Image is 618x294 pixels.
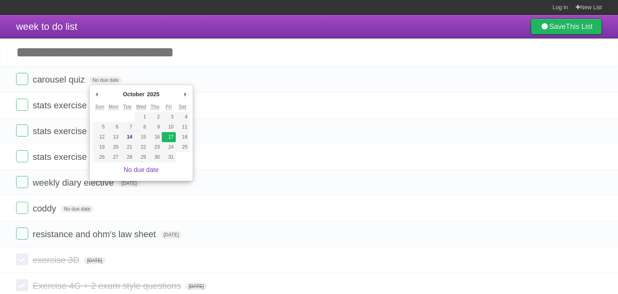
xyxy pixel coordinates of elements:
label: Done [16,73,28,85]
abbr: Saturday [179,104,186,110]
a: No due date [124,166,159,173]
button: 16 [148,132,162,142]
abbr: Sunday [95,104,105,110]
span: resistance and ohm's law sheet [33,229,158,239]
button: Next Month [181,88,190,100]
div: October [122,88,146,100]
b: This List [566,23,593,31]
label: Done [16,124,28,137]
button: 4 [176,112,190,122]
button: 27 [107,152,120,162]
button: 1 [134,112,148,122]
a: SaveThis List [531,19,602,35]
button: 24 [162,142,175,152]
span: Exercise 4G + 2 exam style questions [33,281,183,291]
label: Done [16,279,28,291]
span: [DATE] [161,231,182,238]
button: 8 [134,122,148,132]
div: 2025 [146,88,161,100]
button: 9 [148,122,162,132]
span: [DATE] [185,283,207,290]
label: Done [16,99,28,111]
span: [DATE] [118,180,140,187]
span: stats exercise 2A [33,100,102,110]
button: 29 [134,152,148,162]
button: 18 [176,132,190,142]
label: Done [16,202,28,214]
span: stats exercise 2B [33,126,102,136]
button: 15 [134,132,148,142]
button: 26 [93,152,107,162]
button: 23 [148,142,162,152]
button: 19 [93,142,107,152]
button: 17 [162,132,175,142]
label: Done [16,150,28,162]
button: 25 [176,142,190,152]
abbr: Friday [166,104,172,110]
span: No due date [89,77,122,84]
button: 7 [120,122,134,132]
abbr: Wednesday [136,104,146,110]
span: stats exercise 2C [33,152,103,162]
span: [DATE] [84,257,105,264]
button: 2 [148,112,162,122]
button: 22 [134,142,148,152]
span: exercise 3D [33,255,81,265]
button: Previous Month [93,88,101,100]
abbr: Monday [109,104,119,110]
button: 10 [162,122,175,132]
button: 30 [148,152,162,162]
span: weekly diary elective [33,178,116,188]
button: 5 [93,122,107,132]
button: 28 [120,152,134,162]
button: 20 [107,142,120,152]
button: 6 [107,122,120,132]
button: 13 [107,132,120,142]
button: 14 [120,132,134,142]
button: 12 [93,132,107,142]
abbr: Tuesday [123,104,131,110]
label: Done [16,228,28,240]
label: Done [16,253,28,265]
button: 3 [162,112,175,122]
span: week to do list [16,21,77,32]
span: coddy [33,203,58,213]
span: carousel quiz [33,75,87,85]
abbr: Thursday [150,104,159,110]
button: 11 [176,122,190,132]
span: No due date [61,205,93,213]
button: 31 [162,152,175,162]
label: Done [16,176,28,188]
button: 21 [120,142,134,152]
